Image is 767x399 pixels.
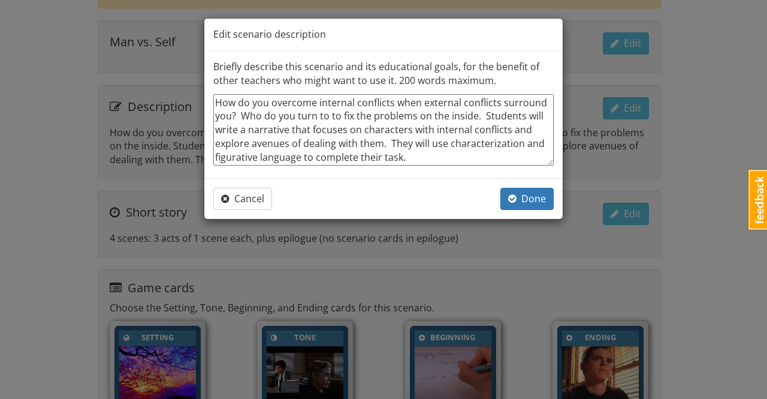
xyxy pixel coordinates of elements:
button: Done [500,188,554,210]
p: Briefly describe this scenario and its educational goals, for the benefit of other teachers who m... [213,60,554,88]
button: Cancel [213,188,272,210]
span: Cancel [221,192,264,205]
div: Edit scenario description [204,19,563,51]
span: Done [508,192,546,205]
textarea: How do you overcome internal conflicts when external conflicts surround you? Who do you turn to t... [213,94,554,166]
